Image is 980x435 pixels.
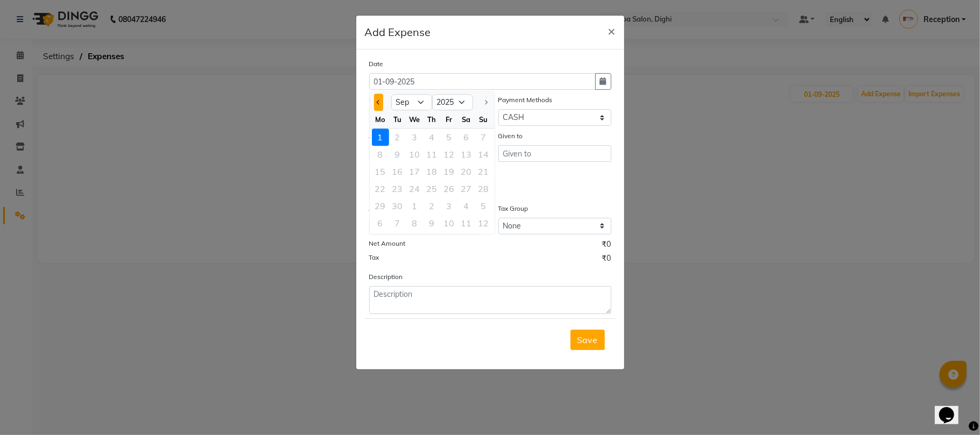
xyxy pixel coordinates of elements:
[458,111,475,128] div: Sa
[369,239,406,248] label: Net Amount
[365,24,431,40] h5: Add Expense
[600,16,624,46] button: Close
[570,330,605,350] button: Save
[498,131,523,141] label: Given to
[602,253,611,267] span: ₹0
[391,95,432,111] select: Select month
[608,23,616,39] span: ×
[498,95,553,105] label: Payment Methods
[602,239,611,253] span: ₹0
[372,129,389,146] div: 1
[498,145,611,162] input: Given to
[441,111,458,128] div: Fr
[935,392,969,424] iframe: chat widget
[406,111,424,128] div: We
[389,111,406,128] div: Tu
[369,272,403,282] label: Description
[475,111,492,128] div: Su
[498,204,528,213] label: Tax Group
[374,94,383,111] button: Previous month
[432,95,473,111] select: Select year
[369,253,379,262] label: Tax
[372,129,389,146] div: Monday, September 1, 2025
[372,111,389,128] div: Mo
[577,334,598,345] span: Save
[424,111,441,128] div: Th
[369,59,384,69] label: Date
